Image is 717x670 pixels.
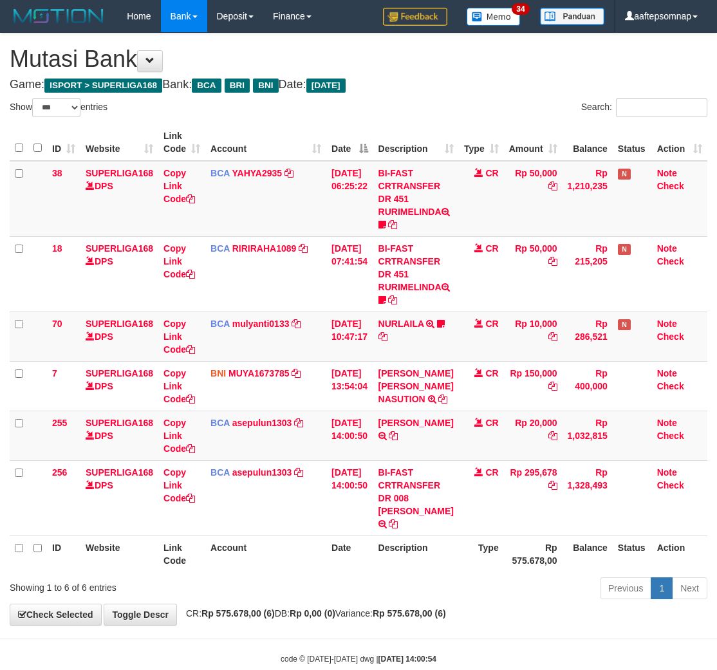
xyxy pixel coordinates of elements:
[47,124,80,161] th: ID: activate to sort column ascending
[210,368,226,378] span: BNI
[86,319,153,329] a: SUPERLIGA168
[485,467,498,478] span: CR
[210,243,230,254] span: BCA
[657,368,677,378] a: Note
[80,124,158,161] th: Website: activate to sort column ascending
[86,467,153,478] a: SUPERLIGA168
[485,243,498,254] span: CR
[581,98,707,117] label: Search:
[373,124,459,161] th: Description: activate to sort column ascending
[504,460,563,535] td: Rp 295,678
[80,161,158,237] td: DPS
[52,168,62,178] span: 38
[281,655,436,664] small: code © [DATE]-[DATE] dwg |
[485,418,498,428] span: CR
[80,236,158,312] td: DPS
[225,79,250,93] span: BRI
[10,6,107,26] img: MOTION_logo.png
[672,577,707,599] a: Next
[326,361,373,411] td: [DATE] 13:54:04
[373,236,459,312] td: BI-FAST CRTRANSFER DR 451 RURIMELINDA
[80,361,158,411] td: DPS
[86,368,153,378] a: SUPERLIGA168
[326,312,373,361] td: [DATE] 10:47:17
[618,319,631,330] span: Has Note
[201,608,275,619] strong: Rp 575.678,00 (6)
[563,236,613,312] td: Rp 215,205
[512,3,529,15] span: 34
[504,236,563,312] td: Rp 50,000
[373,460,459,535] td: BI-FAST CRTRANSFER DR 008 [PERSON_NAME]
[618,169,631,180] span: Has Note
[373,608,446,619] strong: Rp 575.678,00 (6)
[504,124,563,161] th: Amount: activate to sort column ascending
[228,368,289,378] a: MUYA1673785
[540,8,604,25] img: panduan.png
[548,256,557,266] a: Copy Rp 50,000 to clipboard
[613,124,652,161] th: Status
[210,168,230,178] span: BCA
[504,411,563,460] td: Rp 20,000
[205,124,326,161] th: Account: activate to sort column ascending
[192,79,221,93] span: BCA
[563,535,613,572] th: Balance
[548,331,557,342] a: Copy Rp 10,000 to clipboard
[326,535,373,572] th: Date
[86,168,153,178] a: SUPERLIGA168
[210,467,230,478] span: BCA
[657,243,677,254] a: Note
[485,168,498,178] span: CR
[388,295,397,305] a: Copy BI-FAST CRTRANSFER DR 451 RURIMELINDA to clipboard
[383,8,447,26] img: Feedback.jpg
[294,467,303,478] a: Copy asepulun1303 to clipboard
[10,604,102,626] a: Check Selected
[86,243,153,254] a: SUPERLIGA168
[80,535,158,572] th: Website
[10,46,707,72] h1: Mutasi Bank
[10,576,289,594] div: Showing 1 to 6 of 6 entries
[657,331,684,342] a: Check
[163,243,195,279] a: Copy Link Code
[651,577,673,599] a: 1
[163,418,195,454] a: Copy Link Code
[563,124,613,161] th: Balance
[292,319,301,329] a: Copy mulyanti0133 to clipboard
[232,243,297,254] a: RIRIRAHA1089
[657,381,684,391] a: Check
[210,418,230,428] span: BCA
[389,519,398,529] a: Copy BI-FAST CRTRANSFER DR 008 DENIS SETIAWAN to clipboard
[657,418,677,428] a: Note
[205,535,326,572] th: Account
[232,467,292,478] a: asepulun1303
[80,312,158,361] td: DPS
[326,236,373,312] td: [DATE] 07:41:54
[657,256,684,266] a: Check
[613,535,652,572] th: Status
[378,418,454,428] a: [PERSON_NAME]
[378,331,387,342] a: Copy NURLAILA to clipboard
[459,535,504,572] th: Type
[210,319,230,329] span: BCA
[485,368,498,378] span: CR
[563,411,613,460] td: Rp 1,032,815
[232,168,283,178] a: YAHYA2935
[44,79,162,93] span: ISPORT > SUPERLIGA168
[326,460,373,535] td: [DATE] 14:00:50
[548,181,557,191] a: Copy Rp 50,000 to clipboard
[253,79,278,93] span: BNI
[299,243,308,254] a: Copy RIRIRAHA1089 to clipboard
[378,655,436,664] strong: [DATE] 14:00:54
[563,161,613,237] td: Rp 1,210,235
[294,418,303,428] a: Copy asepulun1303 to clipboard
[10,79,707,91] h4: Game: Bank: Date:
[657,467,677,478] a: Note
[104,604,177,626] a: Toggle Descr
[284,168,293,178] a: Copy YAHYA2935 to clipboard
[52,418,67,428] span: 255
[32,98,80,117] select: Showentries
[326,161,373,237] td: [DATE] 06:25:22
[232,418,292,428] a: asepulun1303
[232,319,290,329] a: mulyanti0133
[485,319,498,329] span: CR
[563,361,613,411] td: Rp 400,000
